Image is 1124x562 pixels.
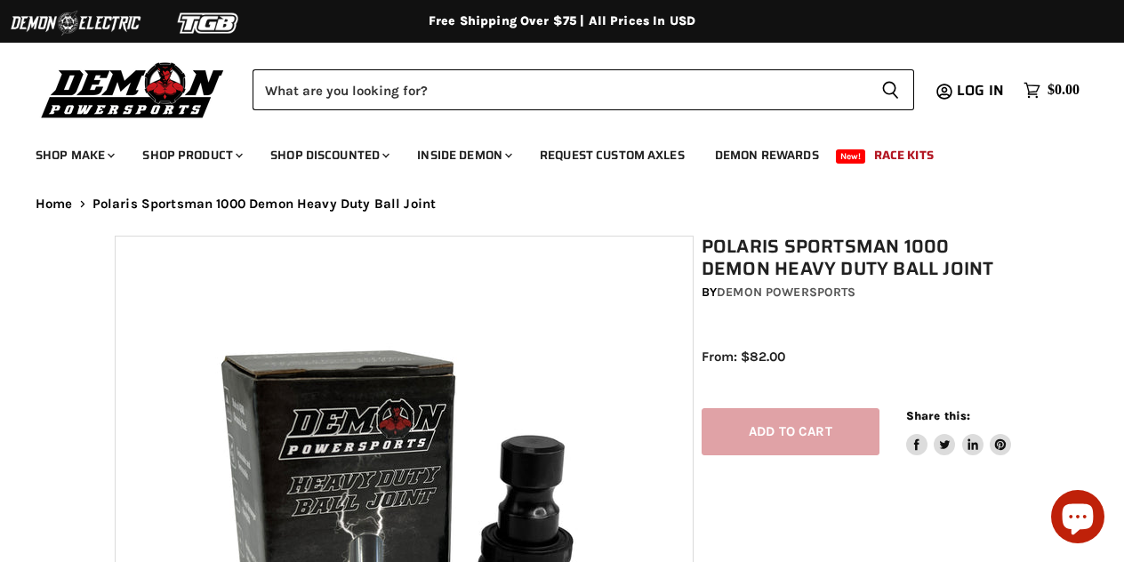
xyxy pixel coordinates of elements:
[526,137,698,173] a: Request Custom Axles
[36,58,230,121] img: Demon Powersports
[404,137,523,173] a: Inside Demon
[702,236,1017,280] h1: Polaris Sportsman 1000 Demon Heavy Duty Ball Joint
[906,408,1012,455] aside: Share this:
[867,69,914,110] button: Search
[253,69,914,110] form: Product
[702,283,1017,302] div: by
[836,149,866,164] span: New!
[142,6,276,40] img: TGB Logo 2
[257,137,400,173] a: Shop Discounted
[702,137,832,173] a: Demon Rewards
[253,69,867,110] input: Search
[22,130,1075,173] ul: Main menu
[906,409,970,422] span: Share this:
[957,79,1004,101] span: Log in
[861,137,947,173] a: Race Kits
[36,197,73,212] a: Home
[717,285,855,300] a: Demon Powersports
[702,349,785,365] span: From: $82.00
[1046,490,1110,548] inbox-online-store-chat: Shopify online store chat
[949,83,1015,99] a: Log in
[9,6,142,40] img: Demon Electric Logo 2
[92,197,437,212] span: Polaris Sportsman 1000 Demon Heavy Duty Ball Joint
[129,137,253,173] a: Shop Product
[22,137,125,173] a: Shop Make
[1015,77,1088,103] a: $0.00
[1048,82,1080,99] span: $0.00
